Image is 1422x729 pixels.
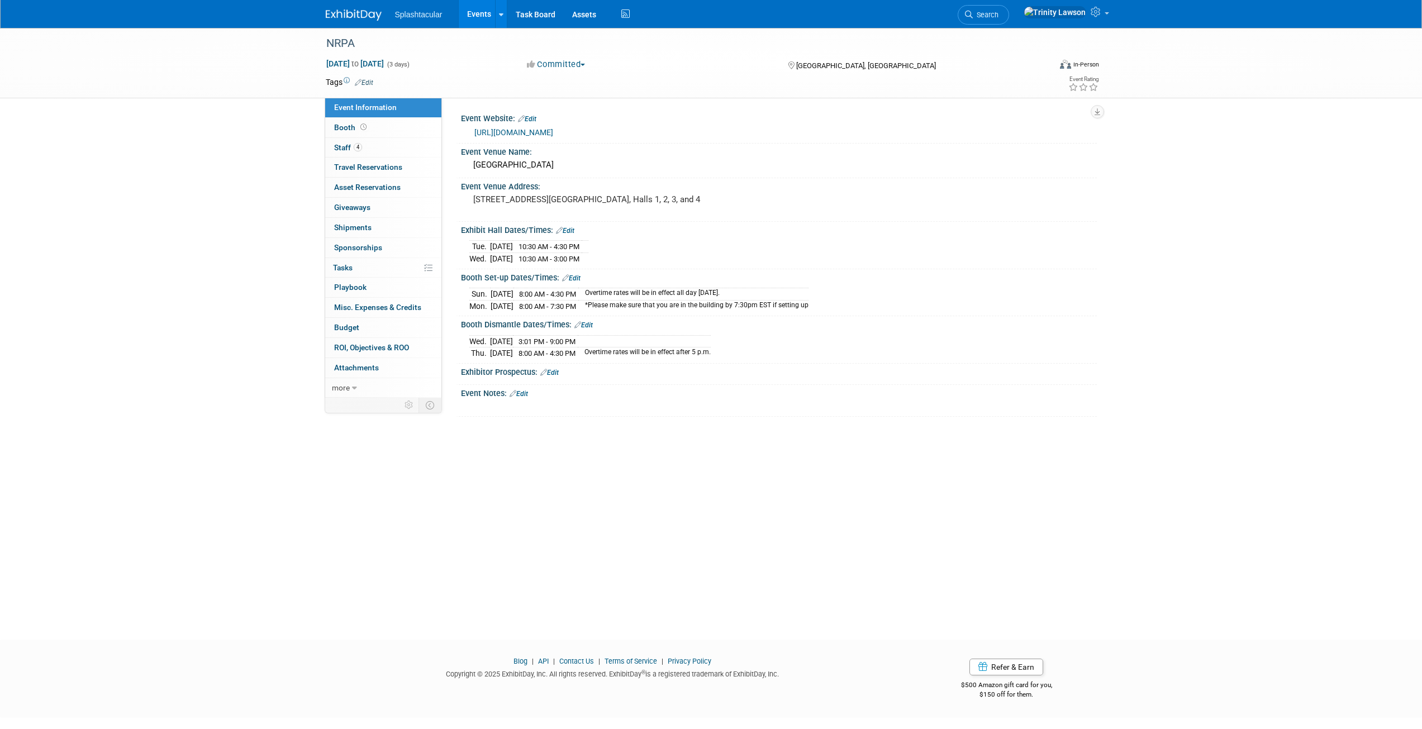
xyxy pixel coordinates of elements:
[334,283,367,292] span: Playbook
[325,178,441,197] a: Asset Reservations
[358,123,369,131] span: Booth not reserved yet
[490,241,513,253] td: [DATE]
[461,144,1097,158] div: Event Venue Name:
[325,158,441,177] a: Travel Reservations
[985,58,1100,75] div: Event Format
[469,253,490,265] td: Wed.
[490,253,513,265] td: [DATE]
[1073,60,1099,69] div: In-Person
[334,343,409,352] span: ROI, Objectives & ROO
[325,98,441,117] a: Event Information
[325,338,441,358] a: ROI, Objectives & ROO
[325,118,441,137] a: Booth
[326,666,900,679] div: Copyright © 2025 ExhibitDay, Inc. All rights reserved. ExhibitDay is a registered trademark of Ex...
[519,255,579,263] span: 10:30 AM - 3:00 PM
[574,321,593,329] a: Edit
[325,278,441,297] a: Playbook
[461,316,1097,331] div: Booth Dismantle Dates/Times:
[519,290,576,298] span: 8:00 AM - 4:30 PM
[469,300,491,312] td: Mon.
[325,378,441,398] a: more
[333,263,353,272] span: Tasks
[474,128,553,137] a: [URL][DOMAIN_NAME]
[491,288,513,301] td: [DATE]
[550,657,558,665] span: |
[395,10,443,19] span: Splashtacular
[332,383,350,392] span: more
[958,5,1009,25] a: Search
[513,657,527,665] a: Blog
[325,318,441,337] a: Budget
[540,369,559,377] a: Edit
[916,690,1097,699] div: $150 off for them.
[469,241,490,253] td: Tue.
[605,657,657,665] a: Terms of Service
[1068,77,1098,82] div: Event Rating
[325,238,441,258] a: Sponsorships
[325,198,441,217] a: Giveaways
[334,143,362,152] span: Staff
[469,335,490,347] td: Wed.
[519,349,576,358] span: 8:00 AM - 4:30 PM
[578,288,809,301] td: Overtime rates will be in effect all day [DATE].
[469,156,1088,174] div: [GEOGRAPHIC_DATA]
[641,669,645,675] sup: ®
[334,163,402,171] span: Travel Reservations
[1060,60,1071,69] img: Format-Inperson.png
[491,300,513,312] td: [DATE]
[461,385,1097,399] div: Event Notes:
[334,223,372,232] span: Shipments
[334,363,379,372] span: Attachments
[334,183,401,192] span: Asset Reservations
[659,657,666,665] span: |
[473,194,714,204] pre: [STREET_ADDRESS][GEOGRAPHIC_DATA], Halls 1, 2, 3, and 4
[322,34,1034,54] div: NRPA
[1024,6,1086,18] img: Trinity Lawson
[334,243,382,252] span: Sponsorships
[334,303,421,312] span: Misc. Expenses & Credits
[969,659,1043,675] a: Refer & Earn
[973,11,998,19] span: Search
[461,110,1097,125] div: Event Website:
[469,288,491,301] td: Sun.
[355,79,373,87] a: Edit
[461,364,1097,378] div: Exhibitor Prospectus:
[559,657,594,665] a: Contact Us
[578,300,809,312] td: *Please make sure that you are in the building by 7:30pm EST if setting up
[461,178,1097,192] div: Event Venue Address:
[518,115,536,123] a: Edit
[461,269,1097,284] div: Booth Set-up Dates/Times:
[562,274,581,282] a: Edit
[596,657,603,665] span: |
[386,61,410,68] span: (3 days)
[334,323,359,332] span: Budget
[334,203,370,212] span: Giveaways
[354,143,362,151] span: 4
[325,258,441,278] a: Tasks
[334,103,397,112] span: Event Information
[523,59,589,70] button: Committed
[529,657,536,665] span: |
[490,335,513,347] td: [DATE]
[538,657,549,665] a: API
[490,347,513,359] td: [DATE]
[325,358,441,378] a: Attachments
[326,77,373,88] td: Tags
[325,138,441,158] a: Staff4
[469,347,490,359] td: Thu.
[400,398,419,412] td: Personalize Event Tab Strip
[578,347,711,359] td: Overtime rates will be in effect after 5 p.m.
[334,123,369,132] span: Booth
[325,298,441,317] a: Misc. Expenses & Credits
[325,218,441,237] a: Shipments
[326,59,384,69] span: [DATE] [DATE]
[916,673,1097,699] div: $500 Amazon gift card for you,
[519,337,576,346] span: 3:01 PM - 9:00 PM
[510,390,528,398] a: Edit
[796,61,936,70] span: [GEOGRAPHIC_DATA], [GEOGRAPHIC_DATA]
[350,59,360,68] span: to
[519,242,579,251] span: 10:30 AM - 4:30 PM
[418,398,441,412] td: Toggle Event Tabs
[519,302,576,311] span: 8:00 AM - 7:30 PM
[668,657,711,665] a: Privacy Policy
